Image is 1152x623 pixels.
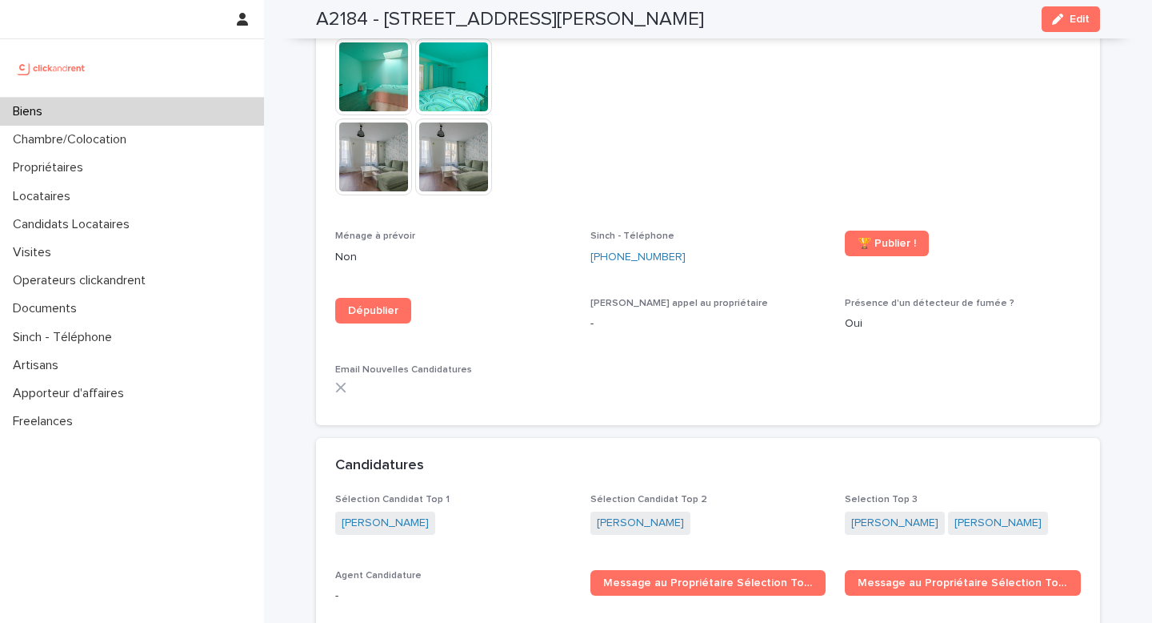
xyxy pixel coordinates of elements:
[1042,6,1100,32] button: Edit
[590,570,826,596] a: Message au Propriétaire Sélection Top 1
[6,104,55,119] p: Biens
[335,588,571,605] p: -
[845,231,929,256] a: 🏆 Publier !
[342,515,429,532] a: [PERSON_NAME]
[6,414,86,429] p: Freelances
[590,231,674,241] span: Sinch - Téléphone
[590,249,686,266] a: [PHONE_NUMBER]
[6,330,125,345] p: Sinch - Téléphone
[6,386,137,401] p: Apporteur d'affaires
[845,495,918,504] span: Selection Top 3
[6,189,83,204] p: Locataires
[335,457,424,475] h2: Candidatures
[858,577,1068,589] span: Message au Propriétaire Sélection Top 2
[603,577,814,589] span: Message au Propriétaire Sélection Top 1
[6,358,71,373] p: Artisans
[6,160,96,175] p: Propriétaires
[6,132,139,147] p: Chambre/Colocation
[851,515,938,532] a: [PERSON_NAME]
[6,245,64,260] p: Visites
[335,571,422,581] span: Agent Candidature
[335,249,571,266] p: Non
[845,299,1014,308] span: Présence d'un détecteur de fumée ?
[590,299,768,308] span: [PERSON_NAME] appel au propriétaire
[845,570,1081,596] a: Message au Propriétaire Sélection Top 2
[954,515,1042,532] a: [PERSON_NAME]
[6,273,158,288] p: Operateurs clickandrent
[316,8,704,31] h2: A2184 - [STREET_ADDRESS][PERSON_NAME]
[845,316,1081,332] p: Oui
[597,515,684,532] a: [PERSON_NAME]
[335,495,450,504] span: Sélection Candidat Top 1
[1070,14,1090,25] span: Edit
[13,52,90,84] img: UCB0brd3T0yccxBKYDjQ
[590,316,826,332] p: -
[335,231,415,241] span: Ménage à prévoir
[858,238,916,249] span: 🏆 Publier !
[6,217,142,232] p: Candidats Locataires
[590,495,707,504] span: Sélection Candidat Top 2
[348,305,398,316] span: Dépublier
[335,365,472,375] span: Email Nouvelles Candidatures
[6,301,90,316] p: Documents
[335,298,411,324] a: Dépublier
